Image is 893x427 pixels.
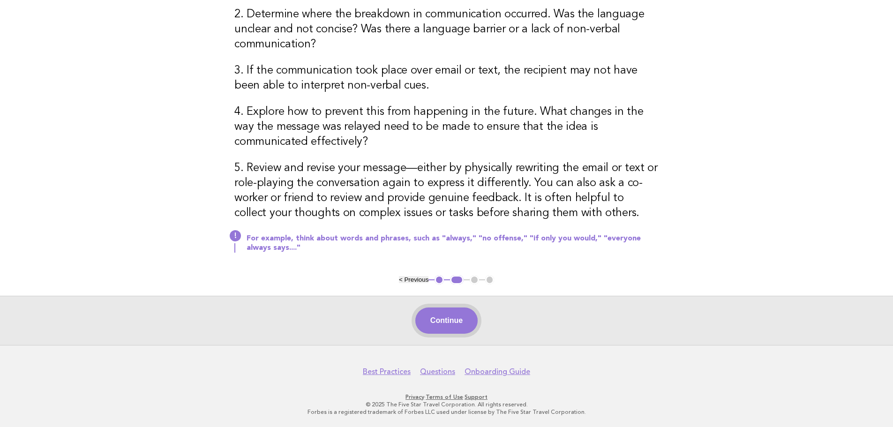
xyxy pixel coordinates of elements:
[160,408,734,416] p: Forbes is a registered trademark of Forbes LLC used under license by The Five Star Travel Corpora...
[160,401,734,408] p: © 2025 The Five Star Travel Corporation. All rights reserved.
[420,367,455,376] a: Questions
[465,394,488,400] a: Support
[405,394,424,400] a: Privacy
[435,275,444,285] button: 1
[160,393,734,401] p: · ·
[234,63,659,93] h3: 3. If the communication took place over email or text, the recipient may not have been able to in...
[247,234,659,253] p: For example, think about words and phrases, such as "always," "no offense," "if only you would," ...
[465,367,530,376] a: Onboarding Guide
[450,275,464,285] button: 2
[363,367,411,376] a: Best Practices
[234,105,659,150] h3: 4. Explore how to prevent this from happening in the future. What changes in the way the message ...
[426,394,463,400] a: Terms of Use
[234,7,659,52] h3: 2. Determine where the breakdown in communication occurred. Was the language unclear and not conc...
[234,161,659,221] h3: 5. Review and revise your message—either by physically rewriting the email or text or role-playin...
[399,276,428,283] button: < Previous
[415,307,478,334] button: Continue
